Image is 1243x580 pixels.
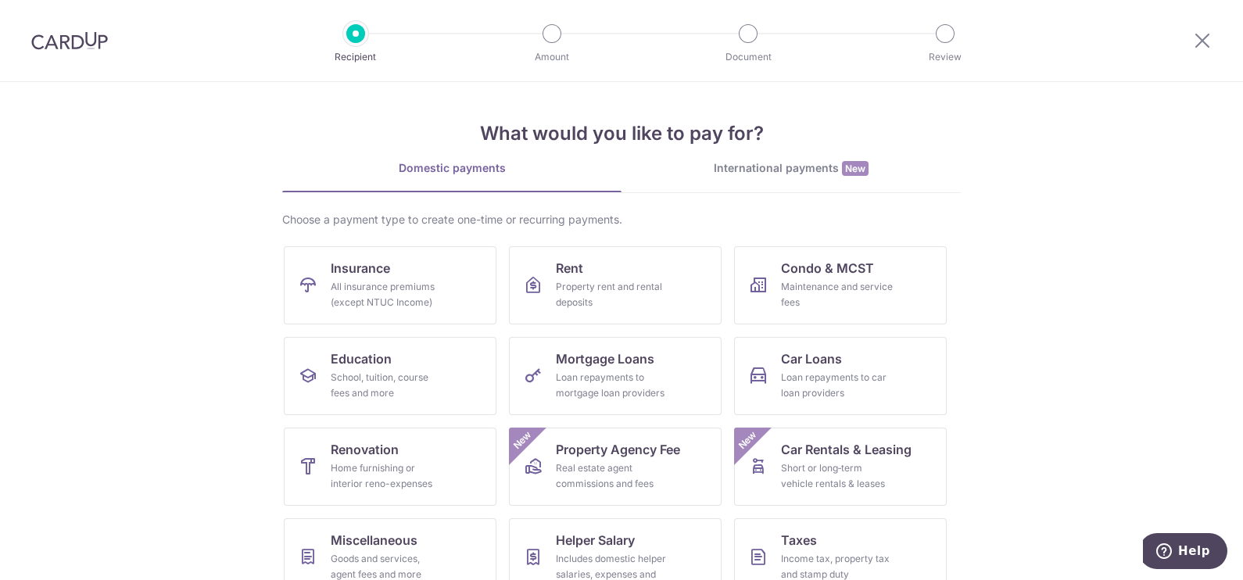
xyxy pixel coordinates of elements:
[734,246,947,324] a: Condo & MCSTMaintenance and service fees
[284,246,496,324] a: InsuranceAll insurance premiums (except NTUC Income)
[734,428,947,506] a: Car Rentals & LeasingShort or long‑term vehicle rentals & leasesNew
[284,428,496,506] a: RenovationHome furnishing or interior reno-expenses
[781,279,894,310] div: Maintenance and service fees
[556,531,635,550] span: Helper Salary
[298,49,414,65] p: Recipient
[31,31,108,50] img: CardUp
[556,370,668,401] div: Loan repayments to mortgage loan providers
[842,161,869,176] span: New
[556,440,680,459] span: Property Agency Fee
[494,49,610,65] p: Amount
[781,460,894,492] div: Short or long‑term vehicle rentals & leases
[509,337,722,415] a: Mortgage LoansLoan repayments to mortgage loan providers
[781,370,894,401] div: Loan repayments to car loan providers
[331,460,443,492] div: Home furnishing or interior reno-expenses
[510,428,536,453] span: New
[331,349,392,368] span: Education
[509,246,722,324] a: RentProperty rent and rental deposits
[556,279,668,310] div: Property rent and rental deposits
[282,120,961,148] h4: What would you like to pay for?
[556,460,668,492] div: Real estate agent commissions and fees
[331,440,399,459] span: Renovation
[556,349,654,368] span: Mortgage Loans
[556,259,583,277] span: Rent
[781,440,912,459] span: Car Rentals & Leasing
[282,160,621,176] div: Domestic payments
[887,49,1003,65] p: Review
[331,531,417,550] span: Miscellaneous
[331,370,443,401] div: School, tuition, course fees and more
[734,337,947,415] a: Car LoansLoan repayments to car loan providers
[781,531,817,550] span: Taxes
[282,212,961,227] div: Choose a payment type to create one-time or recurring payments.
[690,49,806,65] p: Document
[1143,533,1227,572] iframe: Opens a widget where you can find more information
[735,428,761,453] span: New
[284,337,496,415] a: EducationSchool, tuition, course fees and more
[781,349,842,368] span: Car Loans
[331,279,443,310] div: All insurance premiums (except NTUC Income)
[509,428,722,506] a: Property Agency FeeReal estate agent commissions and feesNew
[781,259,874,277] span: Condo & MCST
[621,160,961,177] div: International payments
[331,259,390,277] span: Insurance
